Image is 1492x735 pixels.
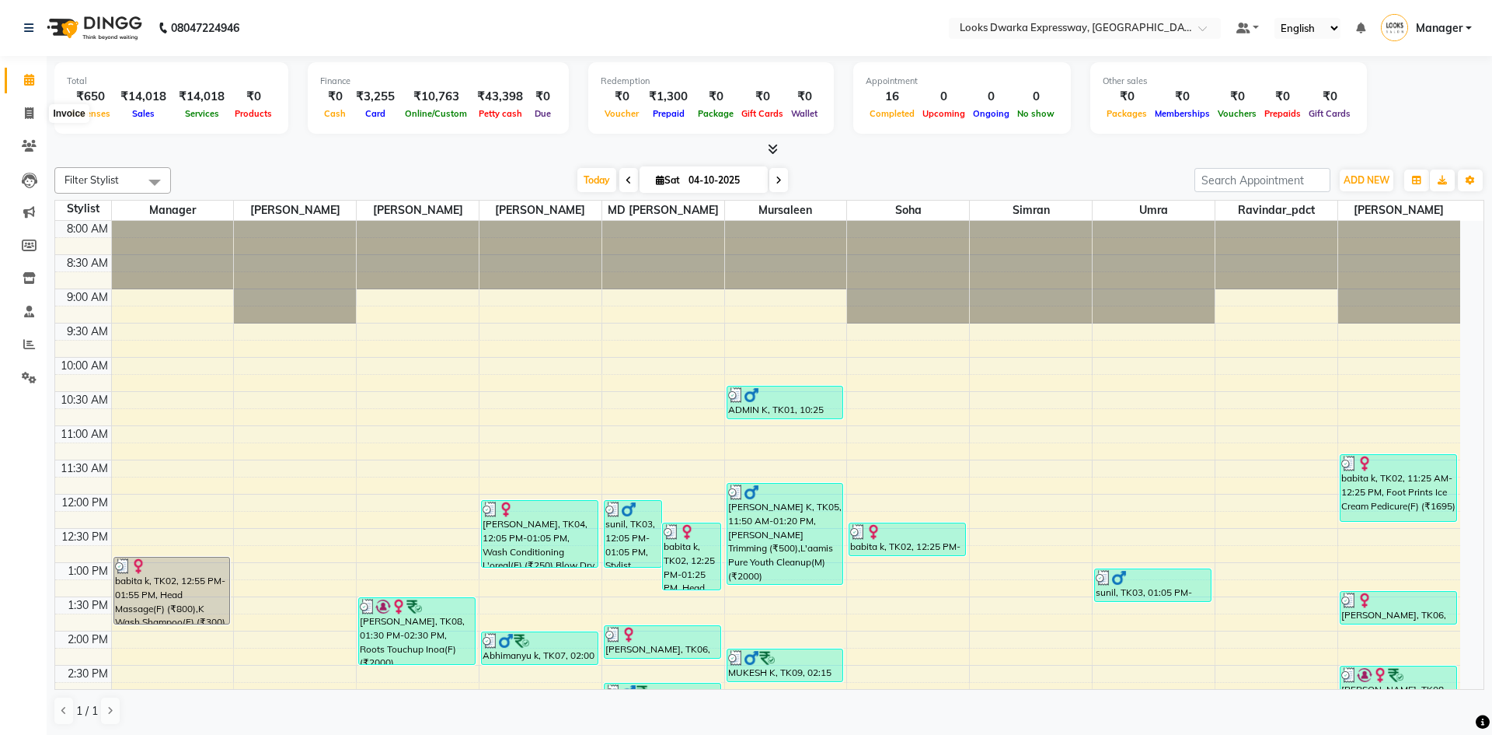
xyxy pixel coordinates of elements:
[727,484,843,584] div: [PERSON_NAME] K, TK05, 11:50 AM-01:20 PM, [PERSON_NAME] Trimming (₹500),L'aamis Pure Youth Cleanu...
[58,426,111,443] div: 11:00 AM
[234,201,356,220] span: [PERSON_NAME]
[357,201,479,220] span: [PERSON_NAME]
[350,88,401,106] div: ₹3,255
[969,88,1013,106] div: 0
[1344,174,1389,186] span: ADD NEW
[1013,88,1058,106] div: 0
[601,75,821,88] div: Redemption
[64,173,119,186] span: Filter Stylist
[64,666,111,682] div: 2:30 PM
[847,201,969,220] span: Soha
[1103,75,1354,88] div: Other sales
[114,558,230,624] div: babita k, TK02, 12:55 PM-01:55 PM, Head Massage(F) (₹800),K Wash Shampoo(F) (₹300)
[694,88,737,106] div: ₹0
[737,108,787,119] span: Gift Cards
[58,529,111,545] div: 12:30 PM
[479,201,601,220] span: [PERSON_NAME]
[1093,201,1215,220] span: Umra
[866,75,1058,88] div: Appointment
[231,108,276,119] span: Products
[64,289,111,306] div: 9:00 AM
[970,201,1092,220] span: Simran
[475,108,526,119] span: Petty cash
[40,6,146,50] img: logo
[471,88,529,106] div: ₹43,398
[482,632,598,664] div: Abhimanyu k, TK07, 02:00 PM-02:30 PM, [PERSON_NAME] Trimming (₹500)
[737,88,787,106] div: ₹0
[1194,168,1330,192] input: Search Appointment
[112,201,234,220] span: Manager
[58,460,111,477] div: 11:30 AM
[64,597,111,614] div: 1:30 PM
[866,108,919,119] span: Completed
[725,201,847,220] span: Mursaleen
[1103,88,1151,106] div: ₹0
[1381,14,1408,41] img: Manager
[1013,108,1058,119] span: No show
[919,88,969,106] div: 0
[64,632,111,648] div: 2:00 PM
[171,6,239,50] b: 08047224946
[1215,201,1337,220] span: Ravindar_pdct
[529,88,556,106] div: ₹0
[64,255,111,271] div: 8:30 AM
[64,563,111,579] div: 1:00 PM
[727,387,843,418] div: ADMIN K, TK01, 10:25 AM-10:55 AM, Wash Shampoo(F) (₹150)
[1340,592,1456,624] div: [PERSON_NAME], TK06, 01:25 PM-01:55 PM, Classic Pedicure(F) (₹600)
[128,108,159,119] span: Sales
[1214,88,1260,106] div: ₹0
[1338,201,1460,220] span: [PERSON_NAME]
[173,88,231,106] div: ₹14,018
[181,108,223,119] span: Services
[58,495,111,511] div: 12:00 PM
[577,168,616,192] span: Today
[849,523,965,555] div: babita k, TK02, 12:25 PM-12:55 PM, Gel [MEDICAL_DATA] (₹150)
[969,108,1013,119] span: Ongoing
[1151,108,1214,119] span: Memberships
[64,221,111,237] div: 8:00 AM
[320,108,350,119] span: Cash
[1214,108,1260,119] span: Vouchers
[401,108,471,119] span: Online/Custom
[64,324,111,340] div: 9:30 AM
[684,169,762,192] input: 2025-10-04
[114,88,173,106] div: ₹14,018
[76,703,98,719] span: 1 / 1
[1260,108,1305,119] span: Prepaids
[58,358,111,374] div: 10:00 AM
[231,88,276,106] div: ₹0
[1305,108,1354,119] span: Gift Cards
[67,88,114,106] div: ₹650
[601,88,643,106] div: ₹0
[1305,88,1354,106] div: ₹0
[55,201,111,217] div: Stylist
[787,108,821,119] span: Wallet
[605,684,720,716] div: MUKESH K, TK09, 02:45 PM-03:15 PM, Biotop Shampoo Conditioning(F)* (₹500)
[320,75,556,88] div: Finance
[359,598,475,664] div: [PERSON_NAME], TK08, 01:30 PM-02:30 PM, Roots Touchup Inoa(F) (₹2000)
[605,626,720,658] div: [PERSON_NAME], TK06, 01:55 PM-02:25 PM, Stylist Cut(F) (₹1200)
[482,501,598,567] div: [PERSON_NAME], TK04, 12:05 PM-01:05 PM, Wash Conditioning L'oreal(F) (₹250),Blow Dry Stylist(F)* ...
[866,88,919,106] div: 16
[1340,170,1393,191] button: ADD NEW
[1103,108,1151,119] span: Packages
[49,104,89,123] div: Invoice
[787,88,821,106] div: ₹0
[401,88,471,106] div: ₹10,763
[601,108,643,119] span: Voucher
[1340,455,1456,521] div: babita k, TK02, 11:25 AM-12:25 PM, Foot Prints Ice Cream Pedicure(F) (₹1695)
[58,392,111,408] div: 10:30 AM
[1095,569,1211,601] div: sunil, TK03, 01:05 PM-01:35 PM, Eyebrows (₹200)
[1260,88,1305,106] div: ₹0
[1151,88,1214,106] div: ₹0
[67,75,276,88] div: Total
[602,201,724,220] span: MD [PERSON_NAME]
[643,88,694,106] div: ₹1,300
[1416,20,1462,37] span: Manager
[919,108,969,119] span: Upcoming
[727,649,843,681] div: MUKESH K, TK09, 02:15 PM-02:45 PM, Stylist Cut(M) (₹700)
[652,174,684,186] span: Sat
[320,88,350,106] div: ₹0
[531,108,555,119] span: Due
[605,501,661,567] div: sunil, TK03, 12:05 PM-01:05 PM, Stylist Cut(M) (₹700),[PERSON_NAME] Trimming (₹500)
